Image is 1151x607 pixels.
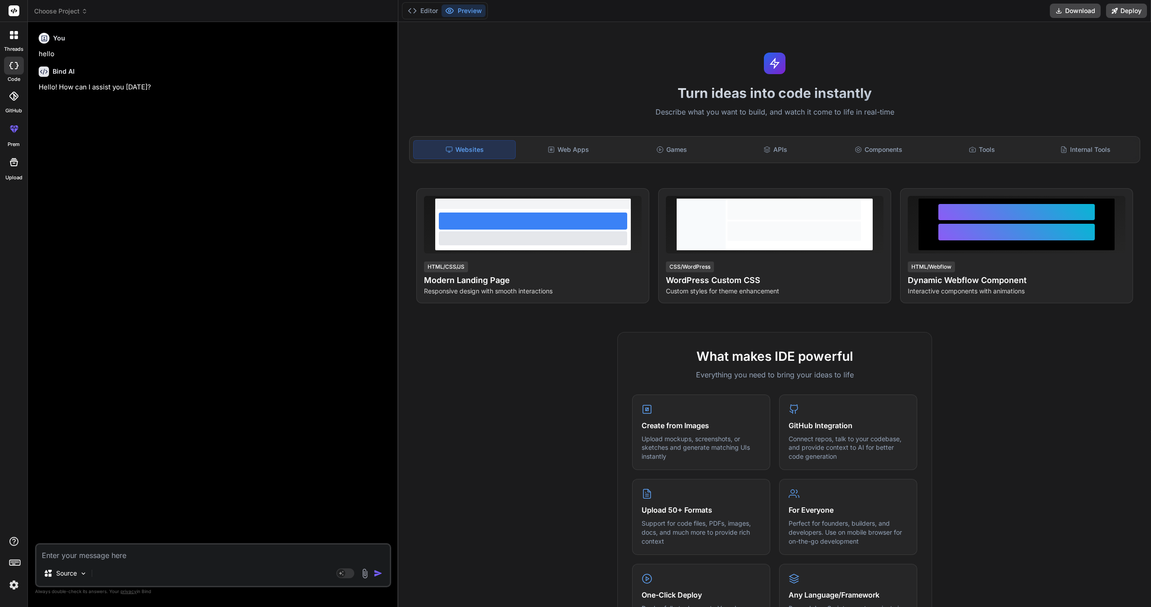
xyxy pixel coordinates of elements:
div: Games [621,140,723,159]
label: code [8,75,20,83]
div: APIs [724,140,826,159]
label: GitHub [5,107,22,115]
p: Connect repos, talk to your codebase, and provide context to AI for better code generation [789,434,908,461]
h6: Bind AI [53,67,75,76]
h4: For Everyone [789,505,908,515]
h4: Create from Images [642,420,761,431]
div: Components [828,140,929,159]
button: Download [1050,4,1101,18]
h4: One-Click Deploy [642,589,761,600]
div: CSS/WordPress [666,261,714,272]
p: Interactive components with animations [908,287,1125,296]
img: attachment [360,568,370,579]
p: Upload mockups, screenshots, or sketches and generate matching UIs instantly [642,434,761,461]
p: Source [56,569,77,578]
p: Responsive design with smooth interactions [424,287,642,296]
div: HTML/CSS/JS [424,261,468,272]
p: Perfect for founders, builders, and developers. Use on mobile browser for on-the-go development [789,519,908,545]
button: Preview [442,4,486,17]
p: Everything you need to bring your ideas to life [632,369,917,380]
label: threads [4,45,23,53]
div: HTML/Webflow [908,261,955,272]
span: privacy [120,589,137,594]
p: Describe what you want to build, and watch it come to life in real-time [404,106,1146,118]
div: Internal Tools [1035,140,1136,159]
h4: GitHub Integration [789,420,908,431]
div: Web Apps [518,140,619,159]
h4: Any Language/Framework [789,589,908,600]
h6: You [53,34,65,43]
p: Support for code files, PDFs, images, docs, and much more to provide rich context [642,519,761,545]
p: Custom styles for theme enhancement [666,287,883,296]
span: Choose Project [34,7,88,16]
h4: WordPress Custom CSS [666,274,883,287]
h1: Turn ideas into code instantly [404,85,1146,101]
p: Hello! How can I assist you [DATE]? [39,82,389,93]
img: icon [374,569,383,578]
p: Always double-check its answers. Your in Bind [35,587,391,596]
div: Tools [931,140,1033,159]
div: Websites [413,140,516,159]
button: Editor [404,4,442,17]
img: settings [6,577,22,593]
label: Upload [5,174,22,182]
h4: Dynamic Webflow Component [908,274,1125,287]
h4: Upload 50+ Formats [642,505,761,515]
h4: Modern Landing Page [424,274,642,287]
label: prem [8,141,20,148]
p: hello [39,49,389,59]
img: Pick Models [80,570,87,577]
button: Deploy [1106,4,1147,18]
h2: What makes IDE powerful [632,347,917,366]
